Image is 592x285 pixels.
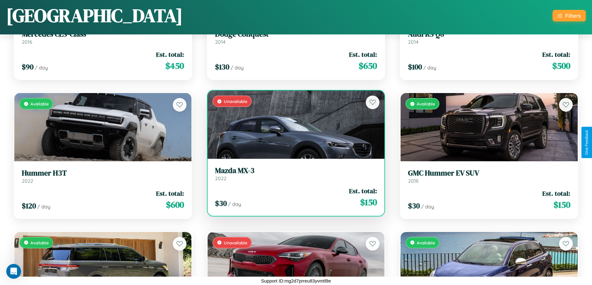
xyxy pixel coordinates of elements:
[553,198,570,211] span: $ 150
[35,65,48,71] span: / day
[408,62,422,72] span: $ 100
[6,3,183,28] h1: [GEOGRAPHIC_DATA]
[30,101,49,106] span: Available
[215,166,377,181] a: Mazda MX-32022
[215,198,227,208] span: $ 30
[22,39,32,45] span: 2016
[156,50,184,59] span: Est. total:
[215,30,377,45] a: Dodge Conquest2014
[552,60,570,72] span: $ 500
[349,186,377,195] span: Est. total:
[165,60,184,72] span: $ 450
[421,203,434,210] span: / day
[417,101,435,106] span: Available
[22,30,184,39] h3: Mercedes CLS-Class
[37,203,50,210] span: / day
[542,189,570,198] span: Est. total:
[22,201,36,211] span: $ 120
[553,10,586,21] button: Filters
[231,65,244,71] span: / day
[156,189,184,198] span: Est. total:
[408,178,419,184] span: 2018
[359,60,377,72] span: $ 650
[22,62,34,72] span: $ 90
[585,130,589,155] div: Give Feedback
[22,169,184,178] h3: Hummer H3T
[215,166,377,175] h3: Mazda MX-3
[542,50,570,59] span: Est. total:
[408,30,570,39] h3: Audi RS Q8
[215,30,377,39] h3: Dodge Conquest
[408,169,570,178] h3: GMC Hummer EV SUV
[360,196,377,208] span: $ 150
[22,30,184,45] a: Mercedes CLS-Class2016
[224,240,247,245] span: Unavailable
[408,201,420,211] span: $ 30
[417,240,435,245] span: Available
[166,198,184,211] span: $ 600
[6,264,21,279] iframe: Intercom live chat
[215,39,226,45] span: 2014
[408,39,419,45] span: 2014
[408,30,570,45] a: Audi RS Q82014
[261,277,331,285] p: Support ID: mg2d7prreu83yvmtl9e
[349,50,377,59] span: Est. total:
[215,175,227,181] span: 2022
[228,201,241,207] span: / day
[30,240,49,245] span: Available
[224,99,247,104] span: Unavailable
[408,169,570,184] a: GMC Hummer EV SUV2018
[565,12,581,19] div: Filters
[215,62,229,72] span: $ 130
[22,169,184,184] a: Hummer H3T2022
[22,178,33,184] span: 2022
[423,65,436,71] span: / day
